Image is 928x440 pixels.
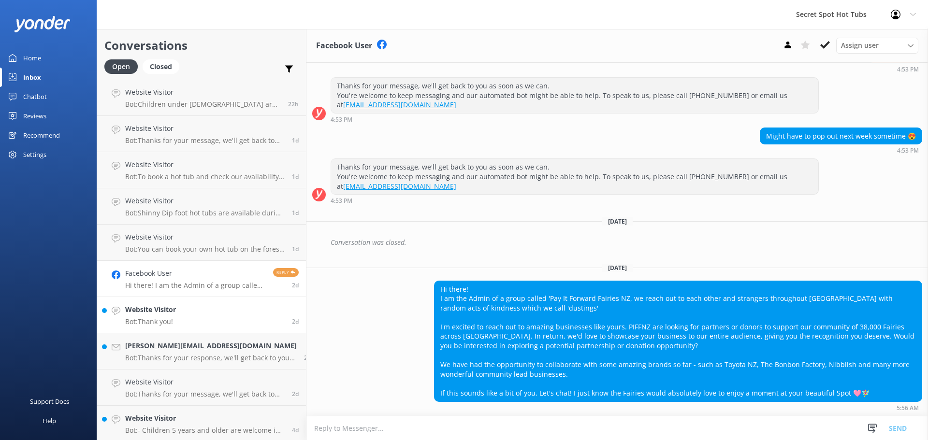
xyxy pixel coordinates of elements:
[897,148,919,154] strong: 4:53 PM
[435,281,922,401] div: Hi there! I am the Admin of a group called 'Pay It Forward Fairies NZ, we reach out to each other...
[125,87,281,98] h4: Website Visitor
[343,182,456,191] a: [EMAIL_ADDRESS][DOMAIN_NAME]
[23,87,47,106] div: Chatbot
[125,159,285,170] h4: Website Visitor
[273,268,299,277] span: Reply
[14,16,70,32] img: yonder-white-logo.png
[97,369,306,406] a: Website VisitorBot:Thanks for your message, we'll get back to you as soon as we can. You're welco...
[23,48,41,68] div: Home
[292,209,299,217] span: 01:27pm 16-Aug-2025 (UTC +12:00) Pacific/Auckland
[331,234,922,251] div: Conversation was closed.
[97,152,306,188] a: Website VisitorBot:To book a hot tub and check our availability, please visit our website at [URL...
[434,404,922,411] div: 05:56am 16-Aug-2025 (UTC +12:00) Pacific/Auckland
[97,297,306,333] a: Website VisitorBot:Thank you!2d
[312,234,922,251] div: 2025-05-06T05:23:04.129
[23,126,60,145] div: Recommend
[292,172,299,181] span: 04:02pm 16-Aug-2025 (UTC +12:00) Pacific/Auckland
[125,281,266,290] p: Hi there! I am the Admin of a group called 'Pay It Forward Fairies NZ, we reach out to each other...
[602,217,633,226] span: [DATE]
[125,136,285,145] p: Bot: Thanks for your message, we'll get back to you as soon as we can. You're welcome to keep mes...
[97,80,306,116] a: Website VisitorBot:Children under [DEMOGRAPHIC_DATA] are not allowed in the hot tubs due to healt...
[292,390,299,398] span: 04:48pm 15-Aug-2025 (UTC +12:00) Pacific/Auckland
[125,123,285,134] h4: Website Visitor
[143,61,184,71] a: Closed
[125,413,285,424] h4: Website Visitor
[125,304,176,315] h4: Website Visitor
[125,100,281,109] p: Bot: Children under [DEMOGRAPHIC_DATA] are not allowed in the hot tubs due to health and safety. ...
[125,209,285,217] p: Bot: Shinny Dip foot hot tubs are available during the cafe and bar hours, which are from 9am to ...
[23,68,41,87] div: Inbox
[331,78,818,113] div: Thanks for your message, we'll get back to you as soon as we can. You're welcome to keep messagin...
[292,426,299,434] span: 08:23pm 13-Aug-2025 (UTC +12:00) Pacific/Auckland
[125,341,297,351] h4: [PERSON_NAME][EMAIL_ADDRESS][DOMAIN_NAME]
[331,198,352,204] strong: 4:53 PM
[869,66,922,72] div: 04:53pm 01-May-2025 (UTC +12:00) Pacific/Auckland
[97,188,306,225] a: Website VisitorBot:Shinny Dip foot hot tubs are available during the cafe and bar hours, which ar...
[343,100,456,109] a: [EMAIL_ADDRESS][DOMAIN_NAME]
[97,333,306,369] a: [PERSON_NAME][EMAIL_ADDRESS][DOMAIN_NAME]Bot:Thanks for your response, we'll get back to you as s...
[331,116,819,123] div: 04:53pm 01-May-2025 (UTC +12:00) Pacific/Auckland
[43,411,56,430] div: Help
[836,38,918,53] div: Assign User
[292,245,299,253] span: 11:56am 16-Aug-2025 (UTC +12:00) Pacific/Auckland
[288,100,299,108] span: 01:08pm 17-Aug-2025 (UTC +12:00) Pacific/Auckland
[125,390,285,398] p: Bot: Thanks for your message, we'll get back to you as soon as we can. You're welcome to keep mes...
[125,196,285,206] h4: Website Visitor
[97,116,306,152] a: Website VisitorBot:Thanks for your message, we'll get back to you as soon as we can. You're welco...
[292,136,299,144] span: 07:56pm 16-Aug-2025 (UTC +12:00) Pacific/Auckland
[304,354,311,362] span: 07:22pm 15-Aug-2025 (UTC +12:00) Pacific/Auckland
[331,117,352,123] strong: 4:53 PM
[125,354,297,362] p: Bot: Thanks for your response, we'll get back to you as soon as we can during opening hours.
[125,317,176,326] p: Bot: Thank you!
[292,317,299,326] span: 12:53am 16-Aug-2025 (UTC +12:00) Pacific/Auckland
[125,245,285,254] p: Bot: You can book your own hot tub on the forest edge to share with your family and friends. Whil...
[897,67,919,72] strong: 4:53 PM
[760,128,922,144] div: Might have to pop out next week sometime 😍
[125,426,285,435] p: Bot: - Children 5 years and older are welcome in the hot tubs. - Children under 5 years are not a...
[125,377,285,387] h4: Website Visitor
[331,159,818,194] div: Thanks for your message, we'll get back to you as soon as we can. You're welcome to keep messagin...
[104,59,138,74] div: Open
[97,261,306,297] a: Facebook UserHi there! I am the Admin of a group called 'Pay It Forward Fairies NZ, we reach out ...
[292,281,299,289] span: 05:56am 16-Aug-2025 (UTC +12:00) Pacific/Auckland
[897,405,919,411] strong: 5:56 AM
[143,59,179,74] div: Closed
[125,232,285,242] h4: Website Visitor
[602,264,633,272] span: [DATE]
[125,172,285,181] p: Bot: To book a hot tub and check our availability, please visit our website at [URL][DOMAIN_NAME]...
[760,147,922,154] div: 04:53pm 01-May-2025 (UTC +12:00) Pacific/Auckland
[23,106,46,126] div: Reviews
[30,392,69,411] div: Support Docs
[104,36,299,55] h2: Conversations
[97,225,306,261] a: Website VisitorBot:You can book your own hot tub on the forest edge to share with your family and...
[316,40,372,52] h3: Facebook User
[331,197,819,204] div: 04:53pm 01-May-2025 (UTC +12:00) Pacific/Auckland
[841,40,879,51] span: Assign user
[23,145,46,164] div: Settings
[104,61,143,71] a: Open
[125,268,266,279] h4: Facebook User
